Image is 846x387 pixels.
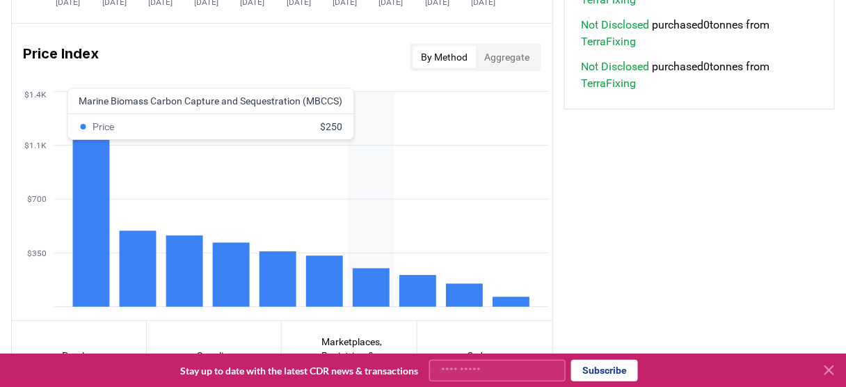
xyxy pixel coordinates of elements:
[27,248,47,258] tspan: $350
[582,75,637,92] a: TerraFixing
[197,349,237,363] p: Suppliers
[24,90,47,100] tspan: $1.4K
[24,141,47,150] tspan: $1.1K
[62,349,111,363] p: Purchasers
[27,194,47,204] tspan: $700
[582,17,650,33] a: Not Disclosed
[582,33,637,50] a: TerraFixing
[582,17,817,50] span: purchased 0 tonnes from
[582,58,650,75] a: Not Disclosed
[321,335,402,377] p: Marketplaces, Registries, & Services
[413,46,477,68] button: By Method
[23,43,99,71] h3: Price Index
[468,349,497,363] p: Orders
[477,46,538,68] button: Aggregate
[582,58,817,92] span: purchased 0 tonnes from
